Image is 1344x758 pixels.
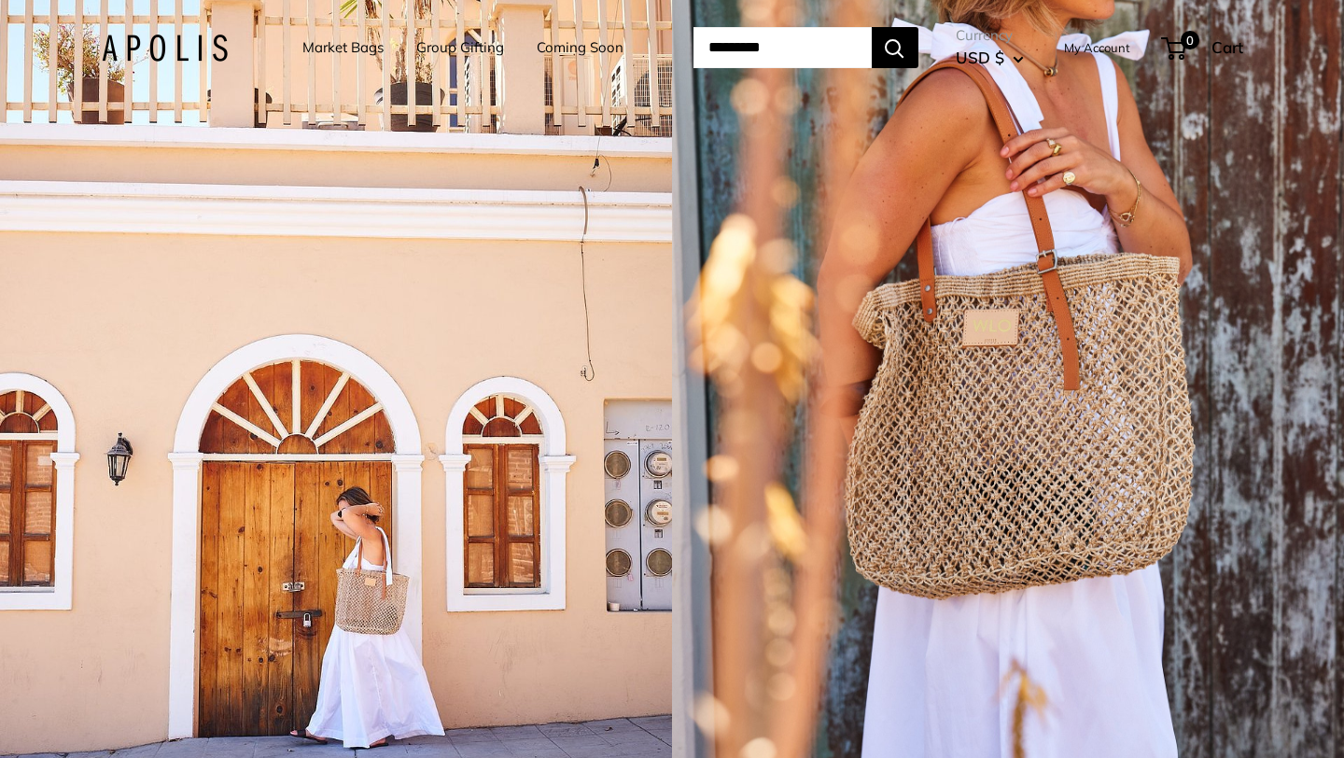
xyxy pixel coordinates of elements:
[302,35,384,61] a: Market Bags
[956,22,1024,49] span: Currency
[537,35,623,61] a: Coming Soon
[1211,37,1243,57] span: Cart
[102,35,228,62] img: Apolis
[956,43,1024,73] button: USD $
[693,27,872,68] input: Search...
[416,35,504,61] a: Group Gifting
[1064,36,1130,59] a: My Account
[956,48,1004,67] span: USD $
[1163,33,1243,63] a: 0 Cart
[1180,31,1198,49] span: 0
[872,27,918,68] button: Search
